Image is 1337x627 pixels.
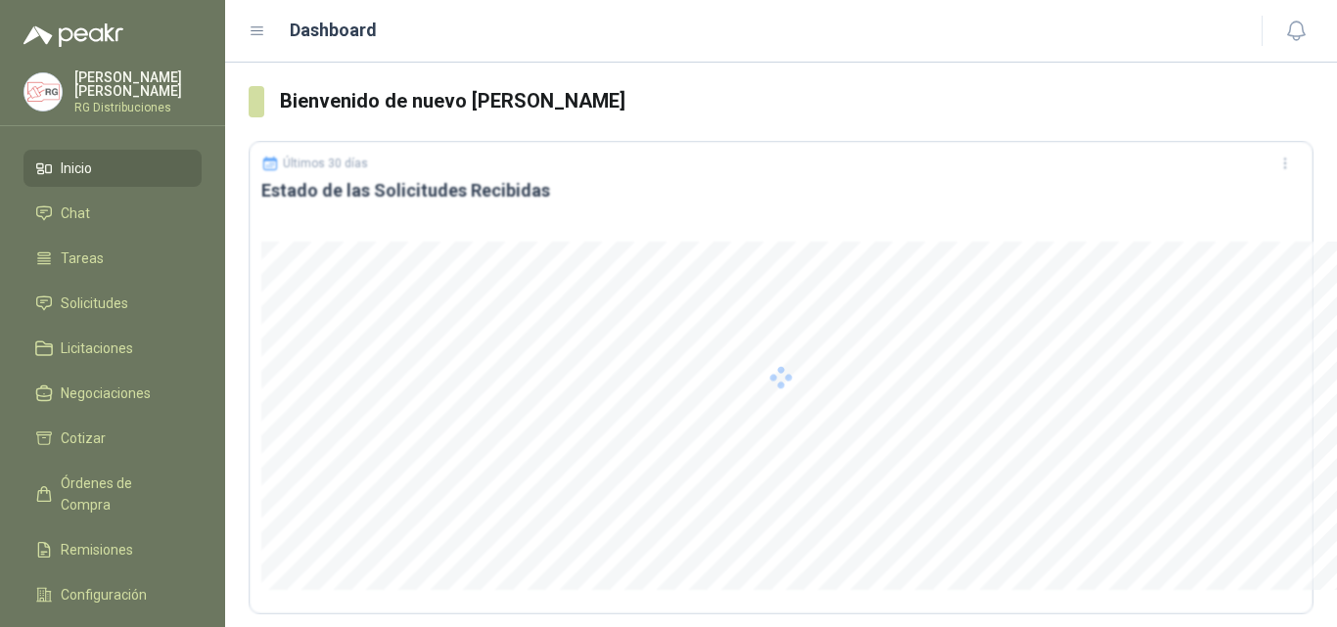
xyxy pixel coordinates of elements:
[23,240,202,277] a: Tareas
[74,102,202,113] p: RG Distribuciones
[61,382,151,404] span: Negociaciones
[61,157,92,179] span: Inicio
[23,531,202,568] a: Remisiones
[24,73,62,111] img: Company Logo
[61,337,133,359] span: Licitaciones
[23,420,202,457] a: Cotizar
[61,427,106,449] span: Cotizar
[280,86,1314,116] h3: Bienvenido de nuevo [PERSON_NAME]
[23,195,202,232] a: Chat
[61,202,90,224] span: Chat
[23,23,123,47] img: Logo peakr
[74,70,202,98] p: [PERSON_NAME] [PERSON_NAME]
[23,465,202,523] a: Órdenes de Compra
[23,285,202,322] a: Solicitudes
[23,375,202,412] a: Negociaciones
[23,330,202,367] a: Licitaciones
[61,247,104,269] span: Tareas
[61,584,147,605] span: Configuración
[290,17,377,44] h1: Dashboard
[61,539,133,560] span: Remisiones
[61,292,128,314] span: Solicitudes
[61,472,183,515] span: Órdenes de Compra
[23,150,202,187] a: Inicio
[23,576,202,613] a: Configuración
